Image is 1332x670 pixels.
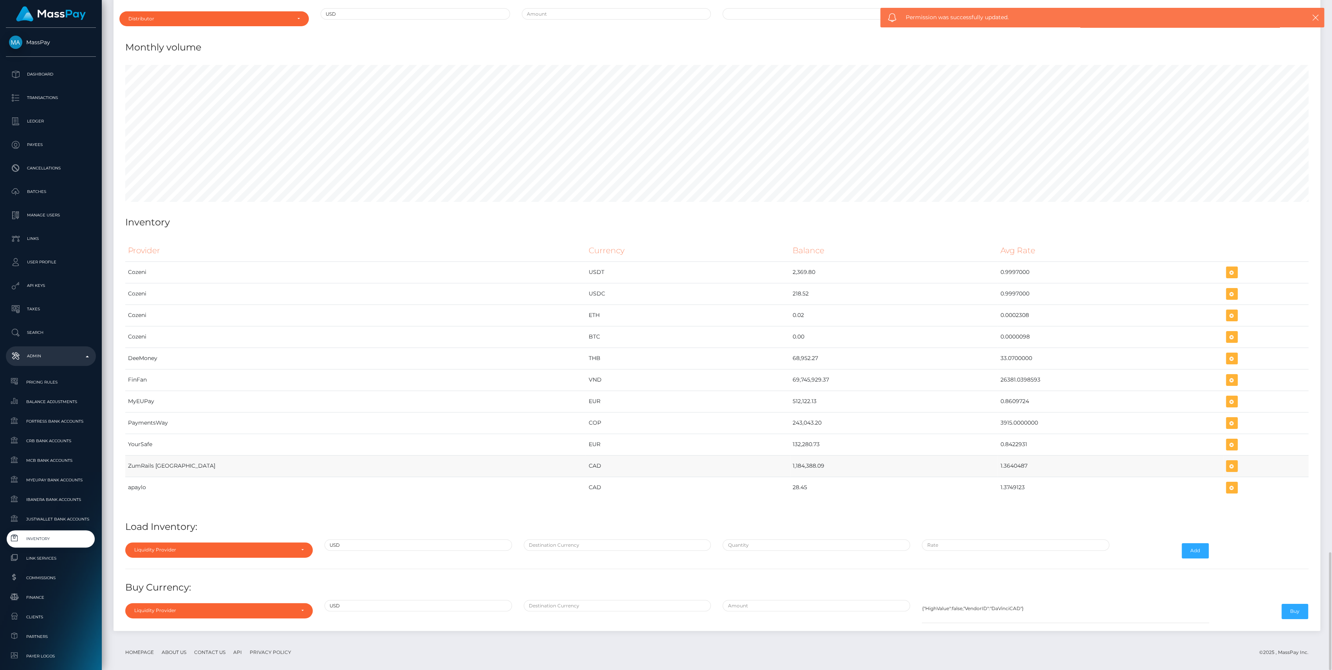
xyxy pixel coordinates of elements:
span: Fortress Bank Accounts [9,417,93,426]
input: Destination Currency [524,600,711,611]
a: Fortress Bank Accounts [6,413,96,430]
td: DeeMoney [125,348,586,369]
td: apaylo [125,477,586,498]
span: MyEUPay Bank Accounts [9,475,93,484]
button: Distributor [119,11,309,26]
input: Amount [522,8,711,20]
p: Links [9,233,93,245]
a: Homepage [122,646,157,658]
td: 243,043.20 [790,412,998,434]
a: Links [6,229,96,249]
span: Finance [9,593,93,602]
td: 69,745,929.37 [790,369,998,391]
p: Payees [9,139,93,151]
a: Dashboard [6,65,96,84]
a: Batches [6,182,96,202]
span: MCB Bank Accounts [9,456,93,465]
textarea: {"HighValue":false,"VendorID":"DaVinciCAD"} [922,600,1209,623]
p: Search [9,327,93,339]
a: Manage Users [6,205,96,225]
td: 0.8609724 [998,391,1223,412]
td: ZumRails [GEOGRAPHIC_DATA] [125,455,586,477]
img: MassPay Logo [16,6,86,22]
h4: Monthly volume [125,41,1309,54]
span: Commissions [9,573,93,582]
td: 0.00 [790,326,998,348]
p: Ledger [9,115,93,127]
span: Pricing Rules [9,378,93,387]
span: Payer Logos [9,652,93,661]
a: Clients [6,609,96,625]
p: Manage Users [9,209,93,221]
td: EUR [586,391,789,412]
span: Permission was successfully updated. [906,13,1271,22]
a: Commissions [6,569,96,586]
td: 1.3640487 [998,455,1223,477]
p: Admin [9,350,93,362]
span: MassPay [6,39,96,46]
a: JustWallet Bank Accounts [6,511,96,528]
p: Taxes [9,303,93,315]
td: CAD [586,455,789,477]
th: Balance [790,240,998,261]
span: Link Services [9,554,93,563]
div: Liquidity Provider [134,547,295,553]
td: 0.02 [790,304,998,326]
input: Amount [723,600,910,611]
td: ETH [586,304,789,326]
p: API Keys [9,280,93,292]
td: 1,184,388.09 [790,455,998,477]
a: Inventory [6,530,96,547]
td: 33.0700000 [998,348,1223,369]
td: 0.9997000 [998,283,1223,304]
a: Finance [6,589,96,606]
button: Liquidity Provider [125,603,313,618]
a: Ledger [6,112,96,131]
td: Cozeni [125,283,586,304]
div: © 2025 , MassPay Inc. [1259,648,1314,657]
td: 26381.0398593 [998,369,1223,391]
span: Ibanera Bank Accounts [9,495,93,504]
td: 0.0000098 [998,326,1223,348]
span: Inventory [9,534,93,543]
td: 0.9997000 [998,261,1223,283]
div: Liquidity Provider [134,607,295,614]
a: MCB Bank Accounts [6,452,96,469]
input: Rate [922,539,1109,551]
p: Cancellations [9,162,93,174]
a: About Us [159,646,189,658]
a: Privacy Policy [247,646,294,658]
input: Destination Currency [524,539,711,551]
span: JustWallet Bank Accounts [9,515,93,524]
th: Avg Rate [998,240,1223,261]
input: Source Currency [324,600,512,611]
a: Link Services [6,550,96,567]
td: YourSafe [125,434,586,455]
a: Pricing Rules [6,374,96,391]
input: Source Currency [324,539,512,551]
td: EUR [586,434,789,455]
td: MyEUPay [125,391,586,412]
span: Partners [9,632,93,641]
td: Cozeni [125,261,586,283]
a: API [230,646,245,658]
img: MassPay [9,36,22,49]
a: Balance Adjustments [6,393,96,410]
p: User Profile [9,256,93,268]
h4: Inventory [125,216,1309,229]
div: Distributor [128,16,291,22]
td: VND [586,369,789,391]
td: 0.0002308 [998,304,1223,326]
td: 68,952.27 [790,348,998,369]
button: Add [1182,543,1209,558]
td: 512,122.13 [790,391,998,412]
a: MyEUPay Bank Accounts [6,472,96,488]
td: USDC [586,283,789,304]
td: FinFan [125,369,586,391]
td: 0.8422931 [998,434,1223,455]
button: Liquidity Provider [125,542,313,557]
a: API Keys [6,276,96,295]
td: BTC [586,326,789,348]
a: Taxes [6,299,96,319]
span: Balance Adjustments [9,397,93,406]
